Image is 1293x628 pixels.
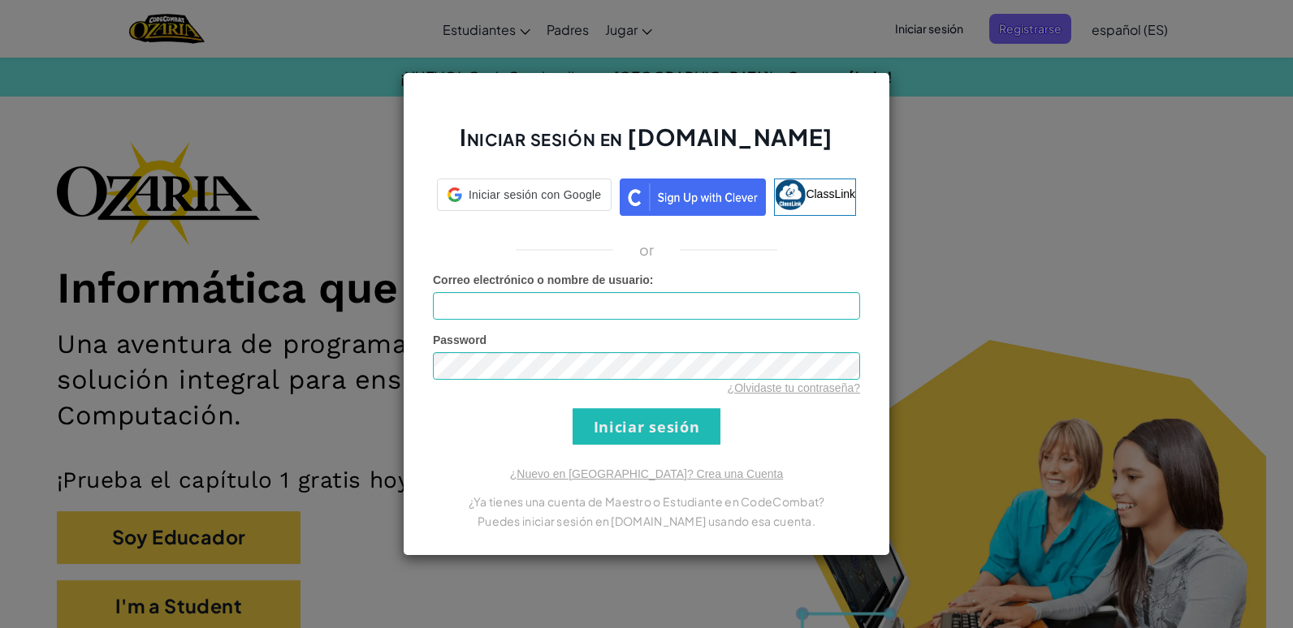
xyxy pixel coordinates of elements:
[437,179,612,216] a: Iniciar sesión con Google
[437,179,612,211] div: Iniciar sesión con Google
[806,187,855,200] span: ClassLink
[573,408,720,445] input: Iniciar sesión
[728,381,860,394] a: ¿Olvidaste tu contraseña?
[433,122,860,169] h2: Iniciar sesión en [DOMAIN_NAME]
[469,187,601,203] span: Iniciar sesión con Google
[433,333,486,346] span: Password
[433,272,654,288] label: :
[433,273,650,286] span: Correo electrónico o nombre de usuario
[620,179,766,216] img: clever_sso_button@2x.png
[433,511,860,531] p: Puedes iniciar sesión en [DOMAIN_NAME] usando esa cuenta.
[639,240,655,260] p: or
[775,179,806,210] img: classlink-logo-small.png
[510,467,783,480] a: ¿Nuevo en [GEOGRAPHIC_DATA]? Crea una Cuenta
[433,492,860,511] p: ¿Ya tienes una cuenta de Maestro o Estudiante en CodeCombat?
